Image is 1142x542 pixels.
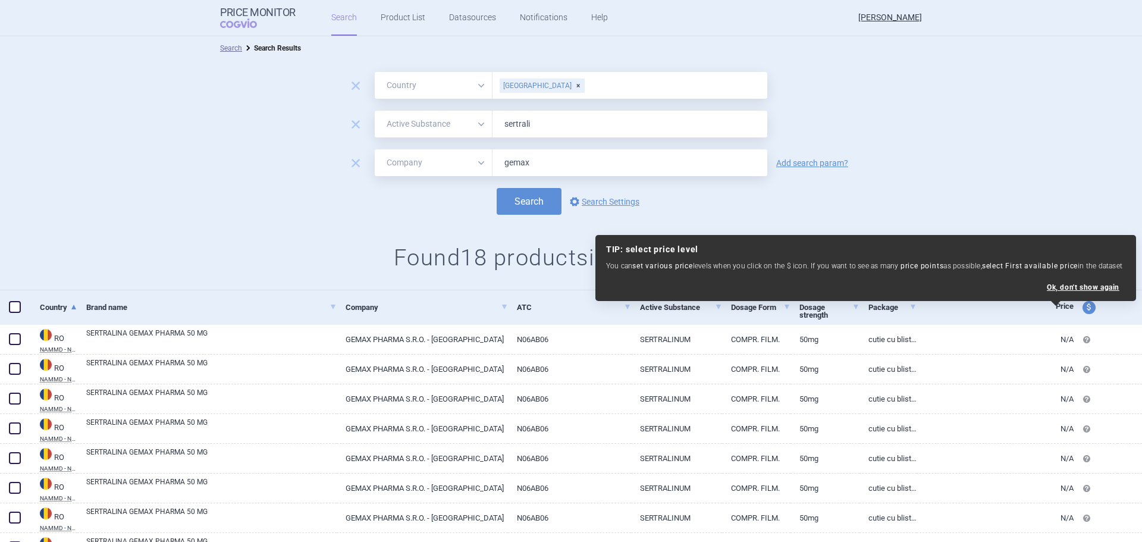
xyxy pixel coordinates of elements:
[220,44,242,52] a: Search
[242,42,301,54] li: Search Results
[917,325,1074,354] a: N/A
[731,293,790,322] a: Dosage Form
[868,293,917,322] a: Package
[859,503,917,532] a: Cutie cu blist. opace PVC/Al x 98 compr. film.
[859,355,917,384] a: Cutie cu blist. opace PVC/Al x 84 compr. film.
[799,293,859,330] a: Dosage strength
[86,328,337,349] a: SERTRALINA GEMAX PHARMA 50 MG
[859,444,917,473] a: Cutie cu blist. opace PVC/Al x 28 compr. film.
[337,444,508,473] a: GEMAX PHARMA S.R.O. - [GEOGRAPHIC_DATA]
[917,444,1074,473] a: N/A
[606,245,1125,255] h2: TIP: select price level
[31,477,77,502] a: RORONAMMD - Nomenclature of medicines for human use
[31,387,77,412] a: RORONAMMD - Nomenclature of medicines for human use
[722,414,790,443] a: COMPR. FILM.
[220,7,296,18] strong: Price Monitor
[901,262,944,270] strong: price points
[722,444,790,473] a: COMPR. FILM.
[337,384,508,413] a: GEMAX PHARMA S.R.O. - [GEOGRAPHIC_DATA]
[631,325,723,354] a: SERTRALINUM
[722,474,790,503] a: COMPR. FILM.
[1047,283,1119,292] button: Ok, don't show again
[632,262,693,270] strong: set various price
[40,389,52,400] img: Romania
[606,261,1125,271] p: You can levels when you click on the $ icon. If you want to see as many as possible, in the dataset
[508,474,630,503] a: N06AB06
[31,506,77,531] a: RORONAMMD - Nomenclature of medicines for human use
[40,406,77,412] abbr: NAMMD - Nomenclature of medicines for human use — List of medicinal products registered by the Na...
[722,325,790,354] a: COMPR. FILM.
[508,384,630,413] a: N06AB06
[631,384,723,413] a: SERTRALINUM
[40,347,77,353] abbr: NAMMD - Nomenclature of medicines for human use — List of medicinal products registered by the Na...
[337,414,508,443] a: GEMAX PHARMA S.R.O. - [GEOGRAPHIC_DATA]
[722,384,790,413] a: COMPR. FILM.
[497,188,561,215] button: Search
[508,444,630,473] a: N06AB06
[40,507,52,519] img: Romania
[508,325,630,354] a: N06AB06
[40,448,52,460] img: Romania
[40,478,52,490] img: Romania
[631,414,723,443] a: SERTRALINUM
[790,325,859,354] a: 50mg
[86,358,337,379] a: SERTRALINA GEMAX PHARMA 50 MG
[722,355,790,384] a: COMPR. FILM.
[500,79,585,93] div: [GEOGRAPHIC_DATA]
[982,262,1078,270] strong: select First available price
[40,525,77,531] abbr: NAMMD - Nomenclature of medicines for human use — List of medicinal products registered by the Na...
[31,447,77,472] a: RORONAMMD - Nomenclature of medicines for human use
[337,325,508,354] a: GEMAX PHARMA S.R.O. - [GEOGRAPHIC_DATA]
[517,293,630,322] a: ATC
[917,414,1074,443] a: N/A
[86,417,337,438] a: SERTRALINA GEMAX PHARMA 50 MG
[31,358,77,383] a: RORONAMMD - Nomenclature of medicines for human use
[508,414,630,443] a: N06AB06
[859,325,917,354] a: Cutie cu blist. opace PVC/Al x 30 compr. film.
[40,329,52,341] img: Romania
[337,503,508,532] a: GEMAX PHARMA S.R.O. - [GEOGRAPHIC_DATA]
[790,503,859,532] a: 50mg
[346,293,508,322] a: Company
[254,44,301,52] strong: Search Results
[631,355,723,384] a: SERTRALINUM
[859,474,917,503] a: Cutie cu blist. opace PVC/Al x 14 compr. film.
[220,42,242,54] li: Search
[40,436,77,442] abbr: NAMMD - Nomenclature of medicines for human use — List of medicinal products registered by the Na...
[859,414,917,443] a: Cutie cu blist. opace PVC/Al x 90 compr. film.
[790,474,859,503] a: 50mg
[631,474,723,503] a: SERTRALINUM
[86,506,337,528] a: SERTRALINA GEMAX PHARMA 50 MG
[722,503,790,532] a: COMPR. FILM.
[859,384,917,413] a: Cutie cu blist. opace PVC/Al x 100 compr. film.
[220,18,274,28] span: COGVIO
[31,417,77,442] a: RORONAMMD - Nomenclature of medicines for human use
[917,503,1074,532] a: N/A
[631,503,723,532] a: SERTRALINUM
[567,195,639,209] a: Search Settings
[790,355,859,384] a: 50mg
[40,377,77,383] abbr: NAMMD - Nomenclature of medicines for human use — List of medicinal products registered by the Na...
[640,293,723,322] a: Active Substance
[790,414,859,443] a: 50mg
[917,384,1074,413] a: N/A
[1056,302,1074,311] span: Price
[86,477,337,498] a: SERTRALINA GEMAX PHARMA 50 MG
[508,503,630,532] a: N06AB06
[40,418,52,430] img: Romania
[86,293,337,322] a: Brand name
[776,159,848,167] a: Add search param?
[86,447,337,468] a: SERTRALINA GEMAX PHARMA 50 MG
[337,355,508,384] a: GEMAX PHARMA S.R.O. - [GEOGRAPHIC_DATA]
[337,474,508,503] a: GEMAX PHARMA S.R.O. - [GEOGRAPHIC_DATA]
[790,444,859,473] a: 50mg
[40,496,77,502] abbr: NAMMD - Nomenclature of medicines for human use — List of medicinal products registered by the Na...
[40,293,77,322] a: Country
[40,359,52,371] img: Romania
[220,7,296,29] a: Price MonitorCOGVIO
[917,474,1074,503] a: N/A
[86,387,337,409] a: SERTRALINA GEMAX PHARMA 50 MG
[40,466,77,472] abbr: NAMMD - Nomenclature of medicines for human use — List of medicinal products registered by the Na...
[31,328,77,353] a: RORONAMMD - Nomenclature of medicines for human use
[790,384,859,413] a: 50mg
